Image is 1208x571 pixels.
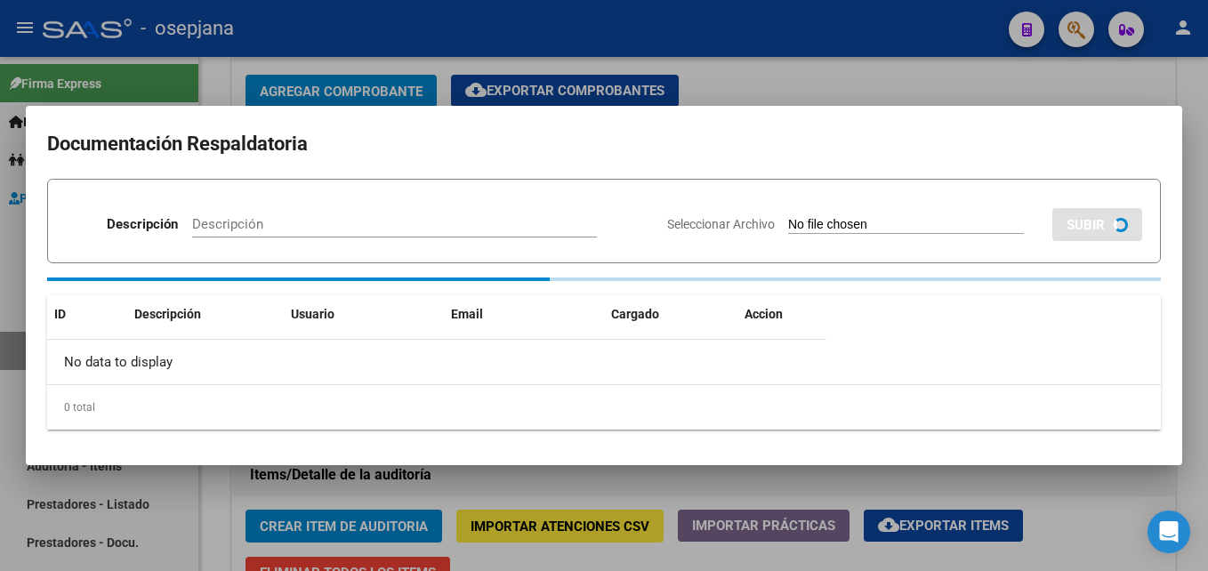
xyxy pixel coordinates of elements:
[47,340,826,384] div: No data to display
[745,307,783,321] span: Accion
[1067,217,1105,233] span: SUBIR
[47,385,1161,430] div: 0 total
[737,295,826,334] datatable-header-cell: Accion
[54,307,66,321] span: ID
[611,307,659,321] span: Cargado
[47,295,127,334] datatable-header-cell: ID
[291,307,334,321] span: Usuario
[1148,511,1190,553] div: Open Intercom Messenger
[667,217,775,231] span: Seleccionar Archivo
[127,295,284,334] datatable-header-cell: Descripción
[604,295,737,334] datatable-header-cell: Cargado
[107,214,178,235] p: Descripción
[134,307,201,321] span: Descripción
[284,295,444,334] datatable-header-cell: Usuario
[451,307,483,321] span: Email
[444,295,604,334] datatable-header-cell: Email
[47,127,1161,161] h2: Documentación Respaldatoria
[1052,208,1142,241] button: SUBIR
